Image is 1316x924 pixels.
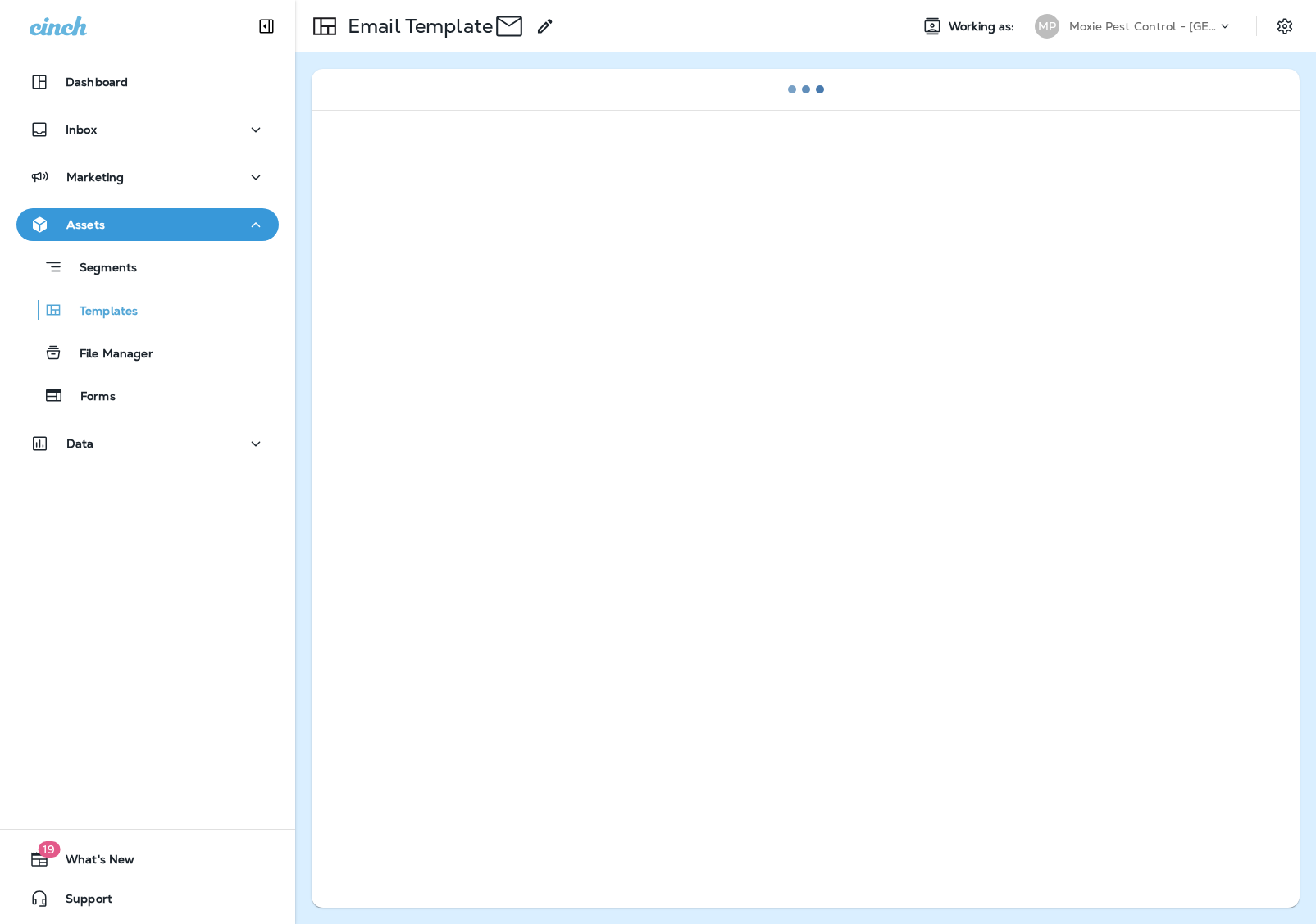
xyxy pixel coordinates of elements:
p: Moxie Pest Control - [GEOGRAPHIC_DATA] [1069,20,1217,33]
p: Forms [64,389,116,405]
p: Dashboard [66,75,128,89]
p: Inbox [66,123,97,136]
button: Segments [16,249,279,284]
button: Dashboard [16,66,279,98]
button: Settings [1270,11,1300,41]
button: Support [16,882,279,915]
button: Assets [16,208,279,241]
button: Templates [16,293,279,327]
button: Forms [16,378,279,412]
button: Collapse Sidebar [244,10,289,43]
button: File Manager [16,335,279,370]
p: Assets [66,218,105,231]
span: Working as: [949,20,1018,34]
button: Data [16,427,279,460]
button: Inbox [16,113,279,146]
p: Templates [63,304,138,320]
p: File Manager [63,347,153,362]
p: Data [66,437,94,450]
p: Email Template [341,14,493,39]
div: MP [1035,14,1059,39]
span: 19 [38,841,60,858]
p: Segments [63,261,137,277]
p: Marketing [66,171,124,184]
button: 19What's New [16,843,279,876]
span: Support [49,892,112,912]
span: What's New [49,853,134,872]
button: Marketing [16,161,279,193]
